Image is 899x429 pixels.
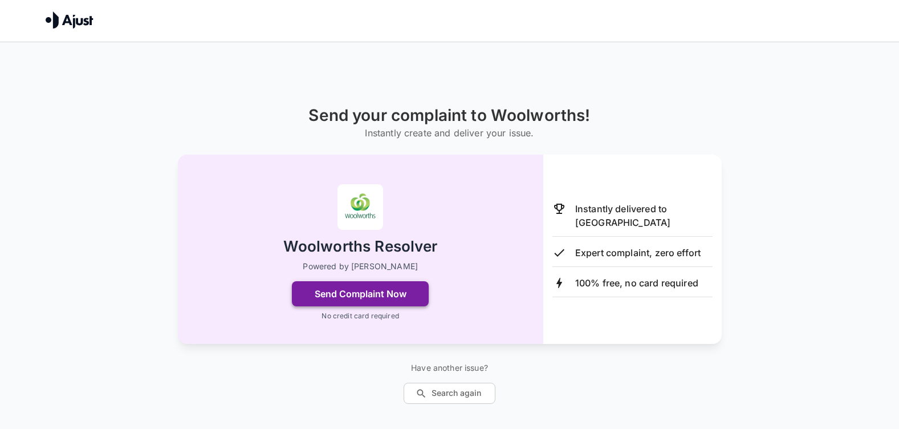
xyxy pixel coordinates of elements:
p: Instantly delivered to [GEOGRAPHIC_DATA] [575,202,713,229]
button: Send Complaint Now [292,281,429,306]
img: Ajust [46,11,93,29]
h2: Woolworths Resolver [283,237,438,257]
p: 100% free, no card required [575,276,698,290]
h1: Send your complaint to Woolworths! [308,106,590,125]
p: Expert complaint, zero effort [575,246,701,260]
button: Search again [404,383,495,404]
img: Woolworths [337,184,383,230]
h6: Instantly create and deliver your issue. [308,125,590,141]
p: No credit card required [322,311,398,321]
p: Have another issue? [404,362,495,374]
p: Powered by [PERSON_NAME] [303,261,418,272]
